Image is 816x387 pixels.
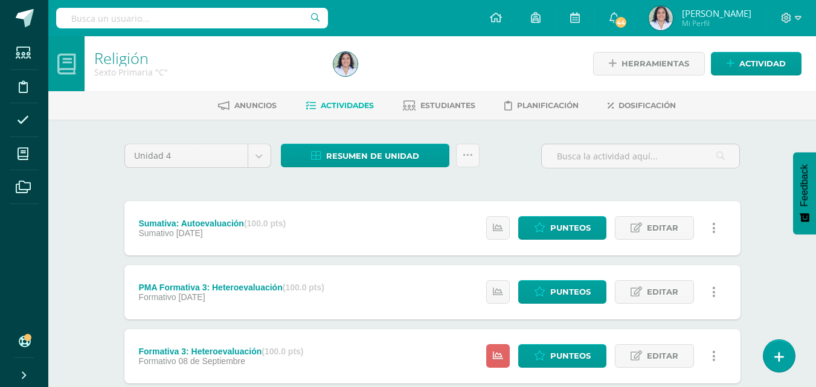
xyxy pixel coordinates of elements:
[793,152,816,234] button: Feedback - Mostrar encuesta
[125,144,271,167] a: Unidad 4
[593,52,705,75] a: Herramientas
[321,101,374,110] span: Actividades
[518,280,606,304] a: Punteos
[281,144,449,167] a: Resumen de unidad
[176,228,203,238] span: [DATE]
[504,96,579,115] a: Planificación
[138,219,286,228] div: Sumativa: Autoevaluación
[518,344,606,368] a: Punteos
[682,18,751,28] span: Mi Perfil
[647,345,678,367] span: Editar
[420,101,475,110] span: Estudiantes
[403,96,475,115] a: Estudiantes
[333,52,358,76] img: e0f9ac82222521993205f966279f0d85.png
[218,96,277,115] a: Anuncios
[179,292,205,302] span: [DATE]
[647,217,678,239] span: Editar
[138,356,176,366] span: Formativo
[283,283,324,292] strong: (100.0 pts)
[234,101,277,110] span: Anuncios
[799,164,810,206] span: Feedback
[550,345,591,367] span: Punteos
[94,66,319,78] div: Sexto Primaria 'C'
[306,96,374,115] a: Actividades
[550,217,591,239] span: Punteos
[618,101,676,110] span: Dosificación
[138,283,324,292] div: PMA Formativa 3: Heteroevaluación
[56,8,328,28] input: Busca un usuario...
[518,216,606,240] a: Punteos
[622,53,689,75] span: Herramientas
[94,48,149,68] a: Religión
[550,281,591,303] span: Punteos
[647,281,678,303] span: Editar
[711,52,802,75] a: Actividad
[614,16,628,29] span: 44
[244,219,286,228] strong: (100.0 pts)
[262,347,303,356] strong: (100.0 pts)
[326,145,419,167] span: Resumen de unidad
[94,50,319,66] h1: Religión
[542,144,739,168] input: Busca la actividad aquí...
[179,356,246,366] span: 08 de Septiembre
[608,96,676,115] a: Dosificación
[138,292,176,302] span: Formativo
[682,7,751,19] span: [PERSON_NAME]
[739,53,786,75] span: Actividad
[517,101,579,110] span: Planificación
[138,347,303,356] div: Formativa 3: Heteroevaluación
[134,144,239,167] span: Unidad 4
[649,6,673,30] img: e0f9ac82222521993205f966279f0d85.png
[138,228,173,238] span: Sumativo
